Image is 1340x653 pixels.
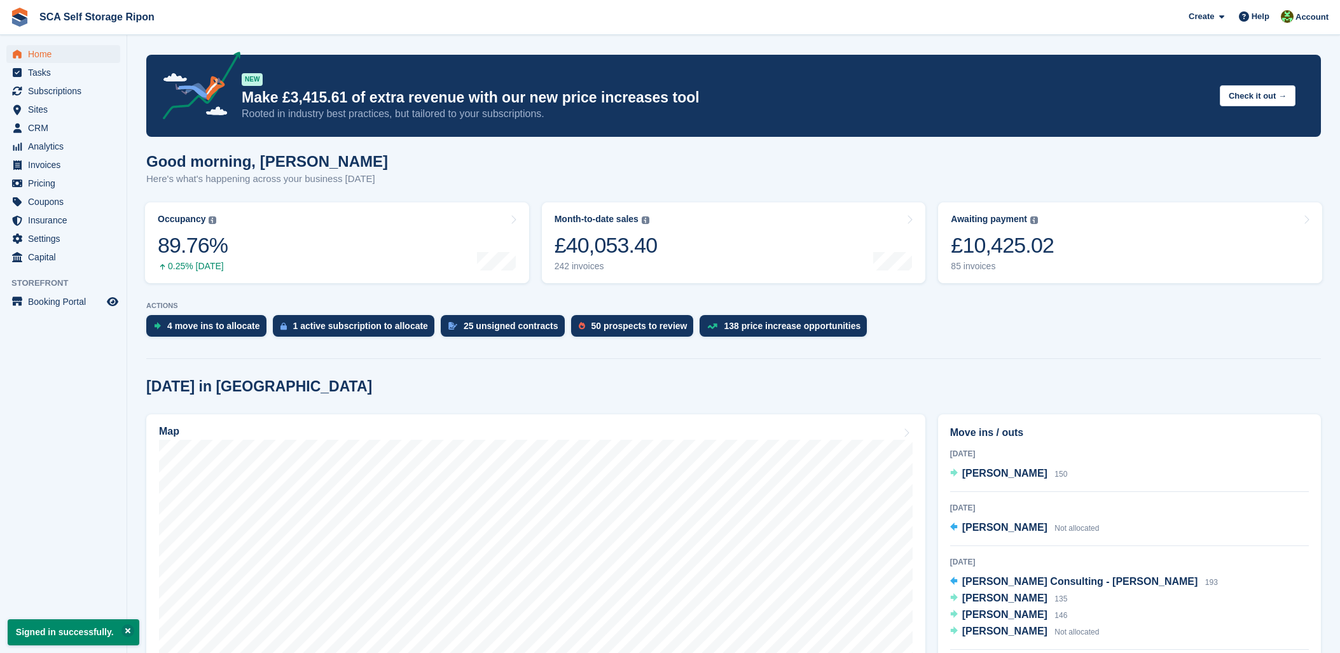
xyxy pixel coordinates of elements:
a: menu [6,64,120,81]
div: [DATE] [950,556,1309,568]
span: Insurance [28,211,104,229]
span: Subscriptions [28,82,104,100]
h2: [DATE] in [GEOGRAPHIC_DATA] [146,378,372,395]
a: menu [6,193,120,211]
p: ACTIONS [146,302,1321,310]
a: 25 unsigned contracts [441,315,571,343]
a: 50 prospects to review [571,315,700,343]
a: menu [6,119,120,137]
div: Awaiting payment [951,214,1027,225]
a: [PERSON_NAME] Not allocated [950,520,1100,537]
h2: Move ins / outs [950,425,1309,440]
a: menu [6,82,120,100]
img: stora-icon-8386f47178a22dfd0bd8f6a31ec36ba5ce8667c1dd55bd0f319d3a0aa187defe.svg [10,8,29,27]
img: icon-info-grey-7440780725fd019a000dd9b08b2336e03edf1995a4989e88bcd33f0948082b44.svg [642,216,649,224]
div: 138 price increase opportunities [724,321,860,331]
div: 1 active subscription to allocate [293,321,428,331]
span: Tasks [28,64,104,81]
span: [PERSON_NAME] [962,468,1047,479]
span: [PERSON_NAME] [962,522,1047,533]
span: [PERSON_NAME] [962,593,1047,603]
div: 85 invoices [951,261,1054,272]
span: Not allocated [1054,524,1099,533]
span: 193 [1205,578,1218,587]
h1: Good morning, [PERSON_NAME] [146,153,388,170]
a: Occupancy 89.76% 0.25% [DATE] [145,202,529,283]
a: menu [6,230,120,248]
a: menu [6,45,120,63]
a: menu [6,293,120,311]
a: 138 price increase opportunities [700,315,873,343]
div: 4 move ins to allocate [167,321,260,331]
p: Rooted in industry best practices, but tailored to your subscriptions. [242,107,1210,121]
a: menu [6,137,120,155]
span: Pricing [28,174,104,192]
img: active_subscription_to_allocate_icon-d502201f5373d7db506a760aba3b589e785aa758c864c3986d89f69b8ff3... [280,322,287,330]
div: Occupancy [158,214,205,225]
a: [PERSON_NAME] 150 [950,466,1068,482]
span: [PERSON_NAME] [962,626,1047,636]
div: 89.76% [158,232,228,258]
img: Kelly Neesham [1281,10,1294,23]
a: menu [6,156,120,174]
div: [DATE] [950,502,1309,514]
div: [DATE] [950,448,1309,460]
div: 242 invoices [555,261,658,272]
div: Month-to-date sales [555,214,639,225]
a: menu [6,101,120,118]
button: Check it out → [1220,85,1295,106]
img: contract_signature_icon-13c848040528278c33f63329250d36e43548de30e8caae1d1a13099fd9432cc5.svg [448,322,457,330]
span: Help [1252,10,1269,23]
img: icon-info-grey-7440780725fd019a000dd9b08b2336e03edf1995a4989e88bcd33f0948082b44.svg [1030,216,1038,224]
img: move_ins_to_allocate_icon-fdf77a2bb77ea45bf5b3d319d69a93e2d87916cf1d5bf7949dd705db3b84f3ca.svg [154,322,161,330]
div: £40,053.40 [555,232,658,258]
h2: Map [159,426,179,437]
span: Invoices [28,156,104,174]
a: SCA Self Storage Ripon [34,6,160,27]
a: Preview store [105,294,120,309]
span: 135 [1054,594,1067,603]
a: menu [6,248,120,266]
div: 50 prospects to review [591,321,687,331]
span: Home [28,45,104,63]
img: price-adjustments-announcement-icon-8257ccfd72463d97f412b2fc003d46551f7dbcb40ab6d574587a9cd5c0d94... [152,52,241,124]
span: Account [1295,11,1329,24]
a: [PERSON_NAME] Not allocated [950,624,1100,640]
div: £10,425.02 [951,232,1054,258]
div: 0.25% [DATE] [158,261,228,272]
a: 4 move ins to allocate [146,315,273,343]
span: Create [1189,10,1214,23]
span: CRM [28,119,104,137]
a: [PERSON_NAME] 135 [950,591,1068,607]
a: menu [6,174,120,192]
img: price_increase_opportunities-93ffe204e8149a01c8c9dc8f82e8f89637d9d84a8eef4429ea346261dce0b2c0.svg [707,323,717,329]
span: Storefront [11,277,127,290]
a: [PERSON_NAME] Consulting - [PERSON_NAME] 193 [950,574,1218,591]
span: 150 [1054,470,1067,479]
span: [PERSON_NAME] [962,609,1047,620]
div: NEW [242,73,263,86]
span: [PERSON_NAME] Consulting - [PERSON_NAME] [962,576,1198,587]
span: Capital [28,248,104,266]
span: Booking Portal [28,293,104,311]
span: Analytics [28,137,104,155]
a: [PERSON_NAME] 146 [950,607,1068,624]
a: menu [6,211,120,229]
a: Awaiting payment £10,425.02 85 invoices [938,202,1322,283]
p: Make £3,415.61 of extra revenue with our new price increases tool [242,88,1210,107]
p: Here's what's happening across your business [DATE] [146,172,388,186]
span: 146 [1054,611,1067,620]
span: Sites [28,101,104,118]
a: 1 active subscription to allocate [273,315,441,343]
img: prospect-51fa495bee0391a8d652442698ab0144808aea92771e9ea1ae160a38d050c398.svg [579,322,585,330]
span: Settings [28,230,104,248]
a: Month-to-date sales £40,053.40 242 invoices [542,202,926,283]
p: Signed in successfully. [8,619,139,645]
img: icon-info-grey-7440780725fd019a000dd9b08b2336e03edf1995a4989e88bcd33f0948082b44.svg [209,216,216,224]
div: 25 unsigned contracts [464,321,558,331]
span: Not allocated [1054,628,1099,636]
span: Coupons [28,193,104,211]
